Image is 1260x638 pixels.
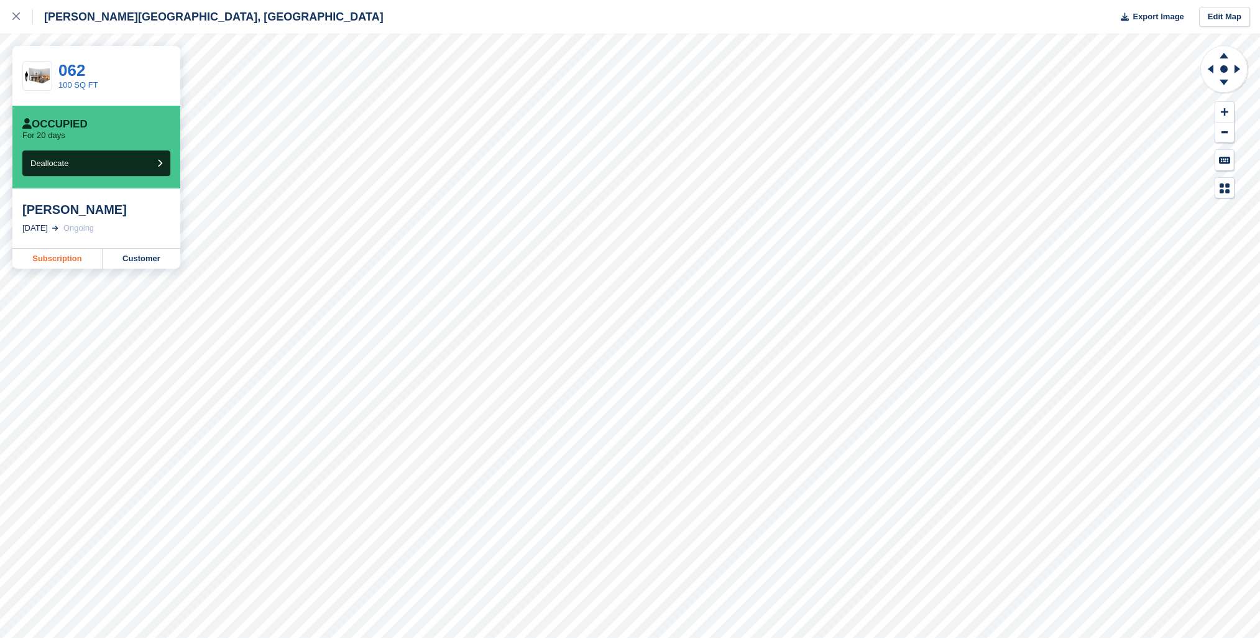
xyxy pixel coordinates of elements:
[58,80,98,90] a: 100 SQ FT
[1215,123,1234,143] button: Zoom Out
[103,249,180,269] a: Customer
[58,61,85,80] a: 062
[1199,7,1250,27] a: Edit Map
[30,159,68,168] span: Deallocate
[22,150,170,176] button: Deallocate
[52,226,58,231] img: arrow-right-light-icn-cde0832a797a2874e46488d9cf13f60e5c3a73dbe684e267c42b8395dfbc2abf.svg
[1215,150,1234,170] button: Keyboard Shortcuts
[22,222,48,234] div: [DATE]
[1113,7,1184,27] button: Export Image
[33,9,384,24] div: [PERSON_NAME][GEOGRAPHIC_DATA], [GEOGRAPHIC_DATA]
[63,222,94,234] div: Ongoing
[23,65,52,87] img: 100-sqft-unit.jpg
[22,118,88,131] div: Occupied
[22,131,65,141] p: For 20 days
[22,202,170,217] div: [PERSON_NAME]
[1215,102,1234,123] button: Zoom In
[1215,178,1234,198] button: Map Legend
[1133,11,1184,23] span: Export Image
[12,249,103,269] a: Subscription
